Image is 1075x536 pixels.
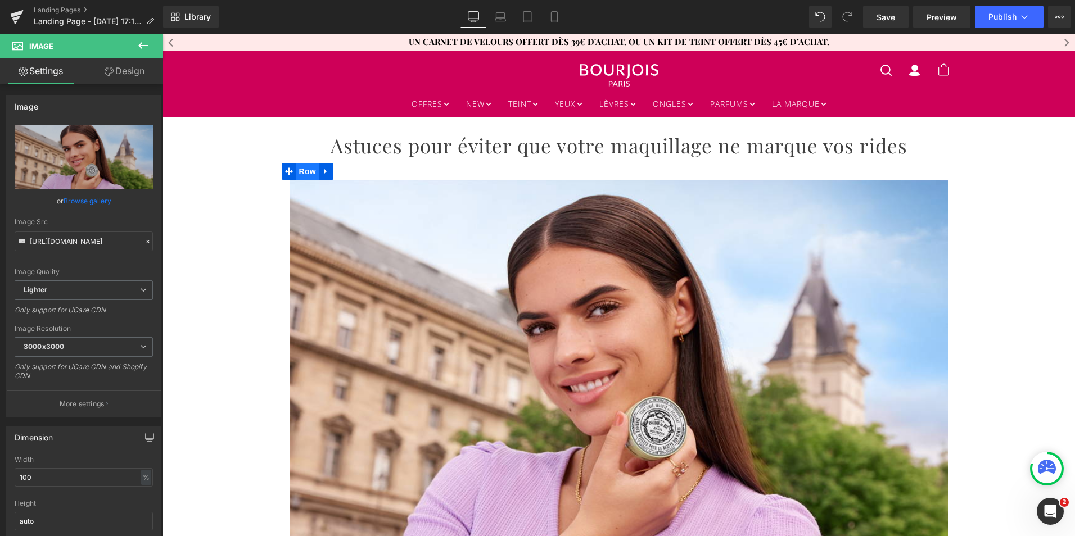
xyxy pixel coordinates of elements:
[15,362,153,388] div: Only support for UCare CDN and Shopify CDN
[337,57,384,84] a: TEINT
[514,6,541,28] a: Tablet
[809,6,832,28] button: Undo
[15,268,153,276] div: Image Quality
[24,342,64,351] b: 3000x3000
[877,11,895,23] span: Save
[460,6,487,28] a: Desktop
[128,101,785,123] h1: Astuces pour éviter que votre maquillage ne marque vos rides
[34,17,142,26] span: Landing Page - [DATE] 17:11:02
[913,6,970,28] a: Preview
[988,12,1017,21] span: Publish
[15,96,38,111] div: Image
[1048,6,1071,28] button: More
[184,12,211,22] span: Library
[15,512,153,530] input: auto
[601,57,672,84] a: LA MARQUE
[836,6,859,28] button: Redo
[15,426,53,442] div: Dimension
[15,325,153,333] div: Image Resolution
[156,129,171,146] a: Expand / Collapse
[15,306,153,322] div: Only support for UCare CDN
[1037,498,1064,525] iframe: Intercom live chat
[134,129,156,146] span: Row
[428,57,482,84] a: LÈVRES
[417,29,496,54] img: Bourjois
[927,11,957,23] span: Preview
[241,57,295,84] a: OFFRES
[15,231,153,251] input: Link
[15,218,153,226] div: Image Src
[539,57,601,84] a: PARFUMS
[34,6,163,15] a: Landing Pages
[163,6,219,28] a: New Library
[487,6,514,28] a: Laptop
[15,456,153,464] div: Width
[7,390,161,417] button: More settings
[84,58,165,84] a: Design
[1060,498,1069,507] span: 2
[24,285,47,294] b: Lighter
[15,195,153,207] div: or
[141,470,151,485] div: %
[15,499,153,507] div: Height
[482,57,539,84] a: ONGLES
[15,468,153,487] input: auto
[975,6,1044,28] button: Publish
[384,57,428,84] a: YEUX
[29,42,53,51] span: Image
[64,191,111,211] a: Browse gallery
[246,2,667,13] a: Un carnet de velours offert dès 39€ d'achat, ou un kit de teint offert dès 45€ d’achat.
[295,57,337,84] a: NEW
[60,399,105,409] p: More settings
[541,6,568,28] a: Mobile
